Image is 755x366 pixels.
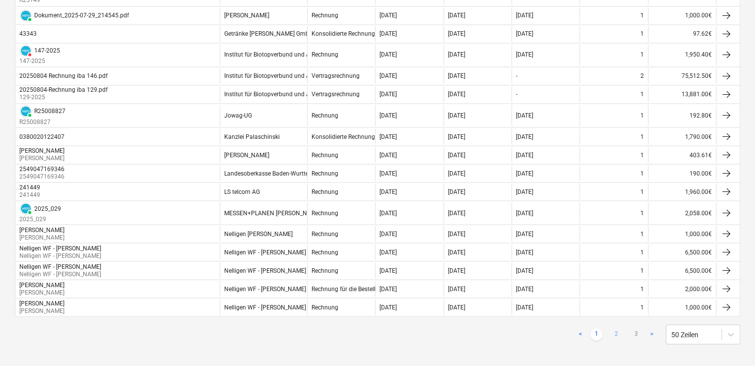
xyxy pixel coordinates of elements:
p: 147-2025 [19,57,60,65]
div: 1 [640,248,644,255]
div: [DATE] [448,51,465,58]
div: [DATE] [379,133,397,140]
div: [DATE] [448,209,465,216]
div: [DATE] [379,267,397,274]
div: Nelligen WF - [PERSON_NAME] [224,304,306,310]
div: 1 [640,209,644,216]
div: Die Rechnung wurde mit Xero synchronisiert und ihr Status ist derzeit PAID [19,202,32,215]
div: [DATE] [448,304,465,310]
a: Previous page [574,328,586,340]
div: [DATE] [516,112,533,119]
div: Die Rechnung wurde mit Xero synchronisiert und ihr Status ist derzeit PAID [19,105,32,118]
div: [DATE] [516,230,533,237]
div: [DATE] [516,151,533,158]
div: Rechnung [312,248,338,255]
div: [DATE] [448,188,465,195]
div: [DATE] [516,12,533,19]
img: xero.svg [21,10,31,20]
div: [DATE] [379,91,397,98]
p: 241449 [19,190,42,199]
div: [DATE] [448,151,465,158]
div: 2 [640,72,644,79]
div: Institut für Biotopverbund und Artenschutz [224,51,338,58]
div: Konsolidierte Rechnung [312,30,375,37]
div: R25008827 [34,108,65,115]
div: 6,500.00€ [648,244,716,260]
div: 1 [640,267,644,274]
div: 2,058.00€ [648,202,716,223]
div: [DATE] [379,285,397,292]
div: 1 [640,188,644,195]
div: [DATE] [448,91,465,98]
div: [DATE] [516,248,533,255]
div: 1 [640,170,644,177]
div: [DATE] [448,170,465,177]
div: - [516,91,517,98]
div: Jowag-UG [224,112,252,119]
div: [DATE] [516,30,533,37]
p: Nelligen WF - [PERSON_NAME] [19,251,103,260]
p: [PERSON_NAME] [19,154,66,162]
div: 43343 [19,30,37,37]
div: Chat-Widget [705,318,755,366]
div: 2549047169346 [19,165,64,172]
div: Rechnung [312,304,338,310]
div: [DATE] [448,12,465,19]
div: 1,960.00€ [648,183,716,199]
div: Rechnung [312,230,338,237]
div: 1,950.40€ [648,44,716,65]
p: 129-2025 [19,93,110,102]
div: 241449 [19,183,40,190]
div: 1 [640,12,644,19]
div: 2,000.00€ [648,281,716,297]
div: Rechnung [312,112,338,119]
div: [DATE] [448,133,465,140]
div: [DATE] [448,285,465,292]
div: Institut für Biotopverbund und Artenschutz [224,91,338,98]
div: Konsolidierte Rechnung [312,133,375,140]
a: Page 1 is your current page [590,328,602,340]
div: [PERSON_NAME] [224,12,269,19]
div: Nelligen WF - [PERSON_NAME] [224,248,306,255]
div: [DATE] [448,112,465,119]
div: 1 [640,30,644,37]
div: [DATE] [516,267,533,274]
div: 192.80€ [648,105,716,126]
div: Kanzlei Palaschinski [224,133,280,140]
div: 403.61€ [648,147,716,163]
img: xero.svg [21,46,31,56]
div: [DATE] [448,72,465,79]
div: [DATE] [379,170,397,177]
div: 1,000.00€ [648,226,716,242]
div: [PERSON_NAME] [19,281,64,288]
div: LS telcom AG [224,188,260,195]
img: xero.svg [21,203,31,213]
div: [DATE] [516,209,533,216]
p: [PERSON_NAME] [19,306,66,315]
div: Dokument_2025-07-29_214545.pdf [34,12,129,19]
div: Rechnung [312,51,338,58]
p: [PERSON_NAME] [19,288,66,297]
div: Die Rechnung wurde mit Xero synchronisiert und ihr Status ist derzeit PAID [19,9,32,22]
div: Die Rechnung wurde mit Xero synchronisiert und ihr Status ist derzeit DELETED [19,44,32,57]
div: Nelligen WF - [PERSON_NAME] [19,263,101,270]
div: [PERSON_NAME] [19,226,64,233]
p: 2025_029 [19,215,61,223]
div: [DATE] [516,133,533,140]
div: 1 [640,112,644,119]
div: Rechnung [312,12,338,19]
div: [DATE] [516,304,533,310]
div: [DATE] [379,112,397,119]
div: [PERSON_NAME] [19,300,64,306]
div: Nelligen WF - [PERSON_NAME] [19,244,101,251]
div: MESSEN+PLANEN [PERSON_NAME] GmbH [224,209,340,216]
div: [DATE] [379,151,397,158]
div: [DATE] [379,304,397,310]
div: [DATE] [379,30,397,37]
div: 1 [640,285,644,292]
div: 1 [640,133,644,140]
div: [DATE] [448,267,465,274]
div: Vertragsrechnung [312,72,360,79]
div: 97.62€ [648,26,716,42]
div: [DATE] [516,51,533,58]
